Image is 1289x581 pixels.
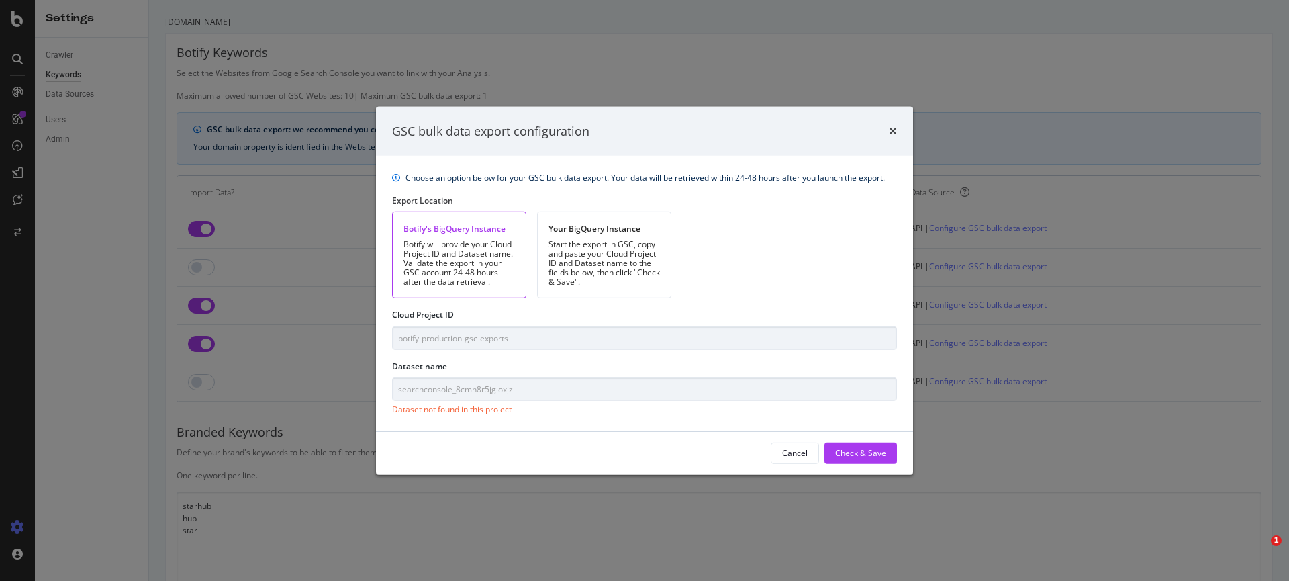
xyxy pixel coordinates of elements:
[824,443,897,464] button: Check & Save
[392,326,897,349] input: Type here
[403,240,515,287] div: Botify will provide your Cloud Project ID and Dataset name. Validate the export in your GSC accou...
[392,360,447,371] label: Dataset name
[376,106,913,474] div: modal
[392,377,897,401] input: Type here
[771,443,819,464] button: Cancel
[392,122,589,140] div: GSC bulk data export configuration
[392,172,897,184] div: info banner
[548,240,660,287] div: Start the export in GSC, copy and paste your Cloud Project ID and Dataset name to the fields belo...
[835,447,886,459] div: Check & Save
[548,223,660,234] div: Your BigQuery Instance
[889,122,897,140] div: times
[403,223,515,234] div: Botify's BigQuery Instance
[782,447,808,459] div: Cancel
[392,195,897,206] div: Export Location
[392,309,454,320] label: Cloud Project ID
[1271,535,1282,546] span: 1
[405,172,885,184] div: Choose an option below for your GSC bulk data export. Your data will be retrieved within 24-48 ho...
[1243,535,1276,568] iframe: Intercom live chat
[392,404,897,415] div: Dataset not found in this project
